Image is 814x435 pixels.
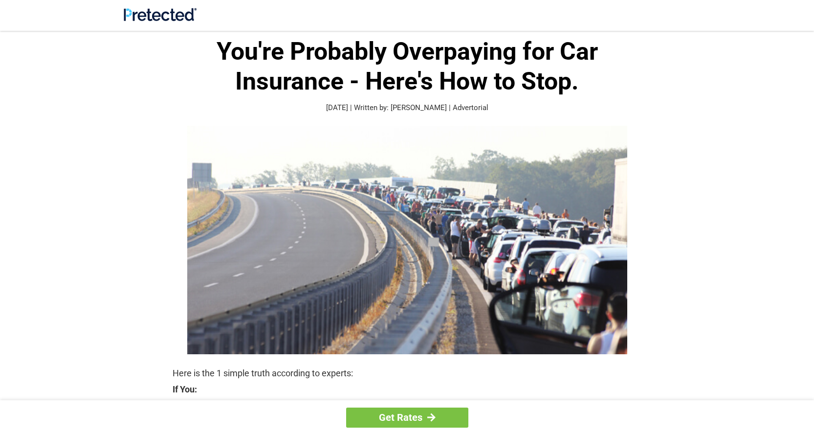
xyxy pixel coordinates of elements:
strong: Are Currently Insured [181,399,642,412]
h1: You're Probably Overpaying for Car Insurance - Here's How to Stop. [173,37,642,96]
p: [DATE] | Written by: [PERSON_NAME] | Advertorial [173,102,642,114]
a: Site Logo [124,14,197,23]
a: Get Rates [346,408,468,428]
img: Site Logo [124,8,197,21]
strong: If You: [173,385,642,394]
p: Here is the 1 simple truth according to experts: [173,366,642,380]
